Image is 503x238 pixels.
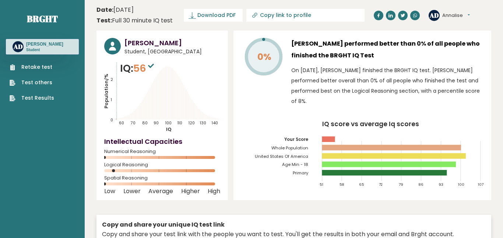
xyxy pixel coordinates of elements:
tspan: 70 [130,120,136,126]
tspan: 51 [320,182,323,187]
text: AD [429,11,439,19]
text: AD [13,42,23,51]
div: Full 30 minute IQ test [96,16,173,25]
div: Copy and share your unique IQ test link [102,220,486,229]
h3: [PERSON_NAME] performed better than 0% of all people who finished the BRGHT IQ Test [291,38,483,61]
tspan: 107 [478,182,483,187]
tspan: 58 [340,182,344,187]
tspan: 140 [211,120,218,126]
tspan: Age Min - 18 [282,161,308,167]
span: Numerical Reasoning [104,150,220,153]
tspan: 90 [154,120,159,126]
p: IQ: [120,61,156,76]
tspan: Primary [293,170,309,176]
tspan: 130 [200,120,206,126]
tspan: 110 [177,120,182,126]
p: On [DATE], [PERSON_NAME] finished the BRGHT IQ test. [PERSON_NAME] performed better overall than ... [291,65,483,106]
tspan: 100 [458,182,464,187]
span: Student, [GEOGRAPHIC_DATA] [124,48,220,56]
h4: Intellectual Capacities [104,136,220,146]
span: Higher [181,190,200,193]
tspan: 0 [110,117,113,123]
tspan: Population/% [103,74,110,109]
span: Download PDF [197,11,236,19]
tspan: 79 [399,182,403,187]
a: Test Results [10,94,54,102]
tspan: 60 [119,120,124,126]
tspan: 2 [110,77,113,83]
span: Average [148,190,173,193]
tspan: 0% [257,50,271,63]
span: 56 [133,61,156,75]
h3: [PERSON_NAME] [124,38,220,48]
a: Brght [27,13,58,25]
span: Spatial Reasoning [104,177,220,180]
span: Logical Reasoning [104,163,220,166]
tspan: 80 [142,120,148,126]
a: Test others [10,79,54,86]
b: Date: [96,6,113,14]
time: [DATE] [96,6,134,14]
a: Download PDF [184,9,243,22]
span: Lower [123,190,141,193]
tspan: 100 [165,120,172,126]
tspan: 72 [379,182,383,187]
tspan: 120 [188,120,195,126]
tspan: 86 [419,182,423,187]
tspan: Whole Population [271,145,308,151]
tspan: 65 [359,182,365,187]
button: Annalise [442,12,470,19]
tspan: IQ score vs average Iq scores [323,120,419,128]
b: Test: [96,16,112,25]
tspan: 93 [439,182,443,187]
tspan: Your Score [284,136,308,142]
span: High [208,190,220,193]
h3: [PERSON_NAME] [26,41,63,47]
tspan: IQ [166,126,172,133]
tspan: United States Of America [255,153,308,159]
a: Retake test [10,63,54,71]
tspan: 1 [110,97,112,103]
span: Low [104,190,115,193]
p: Student [26,47,63,53]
